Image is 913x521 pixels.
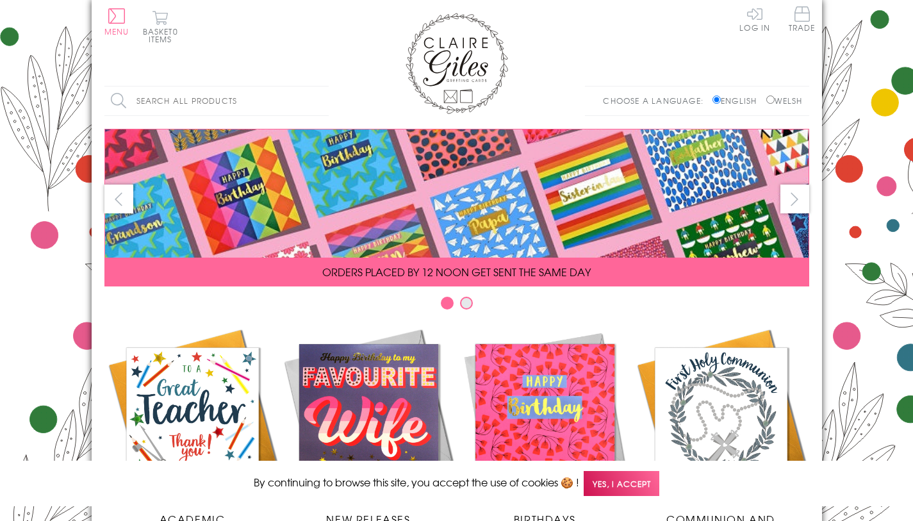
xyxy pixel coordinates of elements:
input: Search [316,87,329,115]
button: Carousel Page 2 [460,297,473,310]
a: Trade [789,6,816,34]
span: ORDERS PLACED BY 12 NOON GET SENT THE SAME DAY [322,264,591,279]
input: Search all products [104,87,329,115]
span: Menu [104,26,129,37]
input: Welsh [766,95,775,104]
button: Basket0 items [143,10,178,43]
span: 0 items [149,26,178,45]
label: English [712,95,763,106]
input: English [712,95,721,104]
button: next [780,185,809,213]
a: Log In [739,6,770,31]
div: Carousel Pagination [104,296,809,316]
button: Menu [104,8,129,35]
button: Carousel Page 1 (Current Slide) [441,297,454,310]
span: Yes, I accept [584,471,659,496]
img: Claire Giles Greetings Cards [406,13,508,114]
span: Trade [789,6,816,31]
p: Choose a language: [603,95,710,106]
label: Welsh [766,95,803,106]
button: prev [104,185,133,213]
